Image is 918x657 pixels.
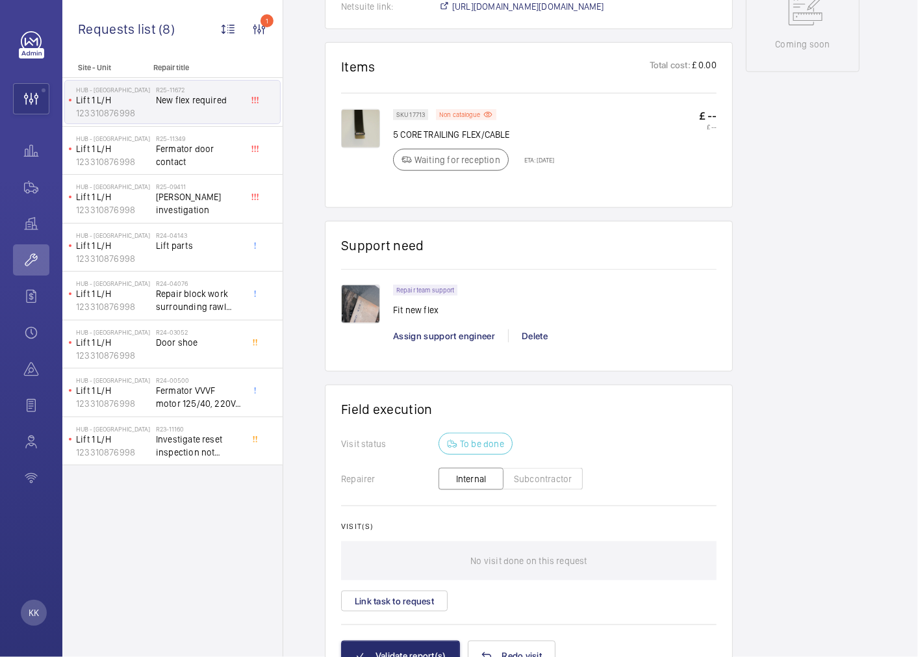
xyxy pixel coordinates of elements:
p: Lift 1 L/H [76,433,151,446]
span: New flex required [156,94,242,107]
p: Fit new flex [393,303,465,316]
p: 123310876998 [76,252,151,265]
p: Hub - [GEOGRAPHIC_DATA] [76,183,151,190]
p: Coming soon [775,38,830,51]
span: Fermator VVVF motor 125/40, 220V, (with front mounting system). 603510890 @£327.95 [156,384,242,410]
p: Hub - [GEOGRAPHIC_DATA] [76,376,151,384]
h2: R24-04076 [156,279,242,287]
p: Hub - [GEOGRAPHIC_DATA] [76,135,151,142]
p: Repair team support [396,288,454,292]
h2: R25-09411 [156,183,242,190]
p: Waiting for reception [414,153,500,166]
span: Lift parts [156,239,242,252]
button: Subcontractor [503,468,583,490]
img: 1756824904695-35a21a3f-aeeb-4ec8-b3de-2ba5e3718dff [341,285,380,324]
p: To be done [460,437,504,450]
p: KK [29,606,39,619]
p: SKU 17713 [396,112,425,117]
p: ETA: [DATE] [516,156,554,164]
p: Lift 1 L/H [76,287,151,300]
p: Hub - [GEOGRAPHIC_DATA] [76,231,151,239]
p: Lift 1 L/H [76,94,151,107]
span: Fermator door contact [156,142,242,168]
p: Hub - [GEOGRAPHIC_DATA] [76,328,151,336]
p: 123310876998 [76,446,151,459]
h2: R24-04143 [156,231,242,239]
p: Site - Unit [62,63,148,72]
div: Delete [508,329,561,342]
p: 123310876998 [76,107,151,120]
p: No visit done on this request [470,541,587,580]
h2: R24-00500 [156,376,242,384]
p: 123310876998 [76,203,151,216]
span: [PERSON_NAME] investigation [156,190,242,216]
p: Lift 1 L/H [76,239,151,252]
p: Lift 1 L/H [76,142,151,155]
button: Link task to request [341,591,448,612]
p: Hub - [GEOGRAPHIC_DATA] [76,279,151,287]
h1: Items [341,58,376,75]
span: Assign support engineer [393,331,495,341]
p: 123310876998 [76,349,151,362]
button: Internal [439,468,504,490]
p: Lift 1 L/H [76,336,151,349]
p: £ 0.00 [691,58,717,75]
h2: R24-03052 [156,328,242,336]
img: PvMazAOa49UV4pvOzgXdtMcjKqADCcnffXvSNYbV9EiAyWuO.png [341,109,380,148]
p: Repair title [153,63,239,72]
p: Hub - [GEOGRAPHIC_DATA] [76,86,151,94]
h1: Support need [341,237,424,253]
span: Investigate reset inspection not working on [PERSON_NAME] 3300 [156,433,242,459]
h2: R25-11349 [156,135,242,142]
p: £ -- [699,123,717,131]
p: Lift 1 L/H [76,384,151,397]
h1: Field execution [341,401,717,417]
span: Repair block work surrounding rawl bolt [156,287,242,313]
p: 123310876998 [76,155,151,168]
p: £ -- [699,109,717,123]
p: Hub - [GEOGRAPHIC_DATA] [76,425,151,433]
p: 123310876998 [76,397,151,410]
h2: R23-11160 [156,425,242,433]
h2: R25-11672 [156,86,242,94]
p: Lift 1 L/H [76,190,151,203]
p: 123310876998 [76,300,151,313]
p: Non catalogue [439,112,480,117]
h2: Visit(s) [341,522,717,531]
p: Total cost: [650,58,691,75]
span: Door shoe [156,336,242,349]
span: Requests list [78,21,159,37]
p: 5 CORE TRAILING FLEX/CABLE [393,128,554,141]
